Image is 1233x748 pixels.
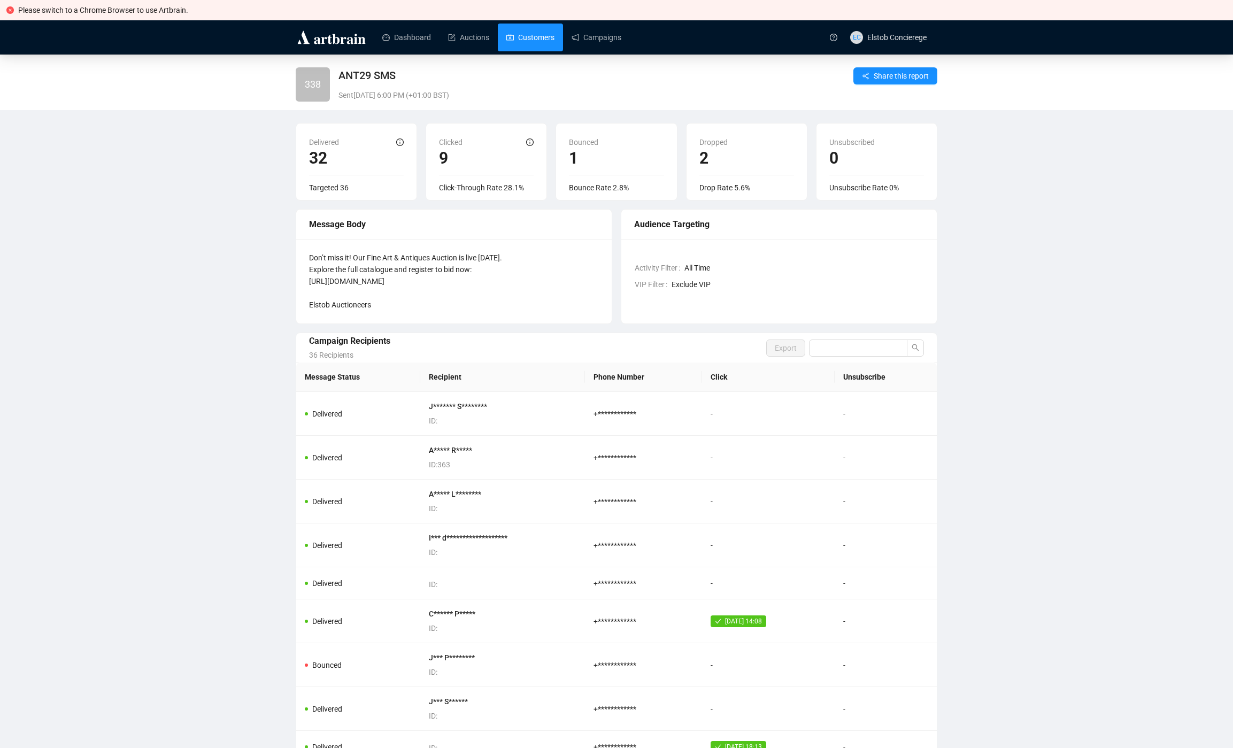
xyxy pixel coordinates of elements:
h2: 9 [439,148,534,168]
span: Delivered [312,617,342,626]
span: Elstob Concierege [867,33,927,42]
button: Export [766,340,805,357]
span: Delivered [312,497,342,506]
h1: ANT29 SMS [338,67,449,84]
span: check [715,618,721,624]
div: Drop Rate 5.6% [699,175,794,194]
span: close-circle [6,6,14,14]
span: ID: [429,668,437,676]
td: - [702,480,835,523]
div: Please switch to a Chrome Browser to use Artbrain. [18,4,1227,16]
button: Share this report [853,67,937,84]
th: Recipient [420,363,585,392]
div: Campaign Recipients [309,334,766,348]
td: - [702,436,835,480]
span: ID: [429,624,437,633]
h2: 1 [569,148,664,168]
div: Message Body [309,218,599,231]
th: Click [702,363,835,392]
a: Customers [506,24,554,51]
span: ID: [429,548,437,557]
td: - [835,643,937,687]
span: Delivered [312,410,342,418]
td: - [702,392,835,436]
a: question-circle [823,20,844,54]
img: logo [296,29,367,46]
span: search [912,344,919,351]
span: Bounced [312,661,342,669]
span: ID: [429,580,437,589]
td: - [702,523,835,567]
div: Sent [DATE] 6:00 PM (+01:00 BST) [338,89,449,101]
h2: 2 [699,148,794,168]
span: info-circle [526,138,534,146]
td: - [835,567,937,599]
td: - [835,436,937,480]
span: ID: [429,417,437,425]
th: Message Status [296,363,420,392]
span: [DATE] 14:08 [725,618,762,625]
td: - [835,687,937,731]
span: ID: [429,504,437,513]
span: Delivered [309,138,339,146]
span: Activity Filter [635,262,684,274]
span: info-circle [396,138,404,146]
span: VIP Filter [635,279,672,290]
span: Clicked [439,138,463,146]
a: Auctions [448,24,489,51]
td: - [702,643,835,687]
td: - [835,392,937,436]
span: Delivered [312,541,342,550]
span: 338 [305,77,321,92]
div: Targeted 36 [309,175,404,194]
span: Share this report [874,70,929,82]
span: Unsubscribed [829,138,875,146]
th: Unsubscribe [835,363,937,392]
span: Exclude VIP [672,279,924,290]
span: question-circle [830,34,837,41]
span: All Time [684,262,924,274]
span: EC [852,32,860,43]
span: share-alt [862,72,869,80]
span: Delivered [312,705,342,713]
th: Phone Number [585,363,702,392]
div: Click-Through Rate 28.1% [439,175,534,194]
h2: 0 [829,148,924,168]
td: - [835,523,937,567]
td: - [702,687,835,731]
span: 36 Recipients [309,351,353,359]
div: Don’t miss it! Our Fine Art & Antiques Auction is live [DATE]. Explore the full catalogue and reg... [309,252,599,311]
span: Delivered [312,453,342,462]
div: Unsubscribe Rate 0% [829,175,924,194]
a: Campaigns [572,24,621,51]
span: ID: 363 [429,460,450,469]
span: Dropped [699,138,728,146]
span: Delivered [312,579,342,588]
div: Audience Targeting [634,218,924,231]
span: Bounced [569,138,598,146]
td: - [702,567,835,599]
td: - [835,480,937,523]
td: - [835,599,937,643]
div: Bounce Rate 2.8% [569,175,664,194]
h2: 32 [309,148,404,168]
a: Dashboard [382,24,431,51]
span: ID: [429,712,437,720]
